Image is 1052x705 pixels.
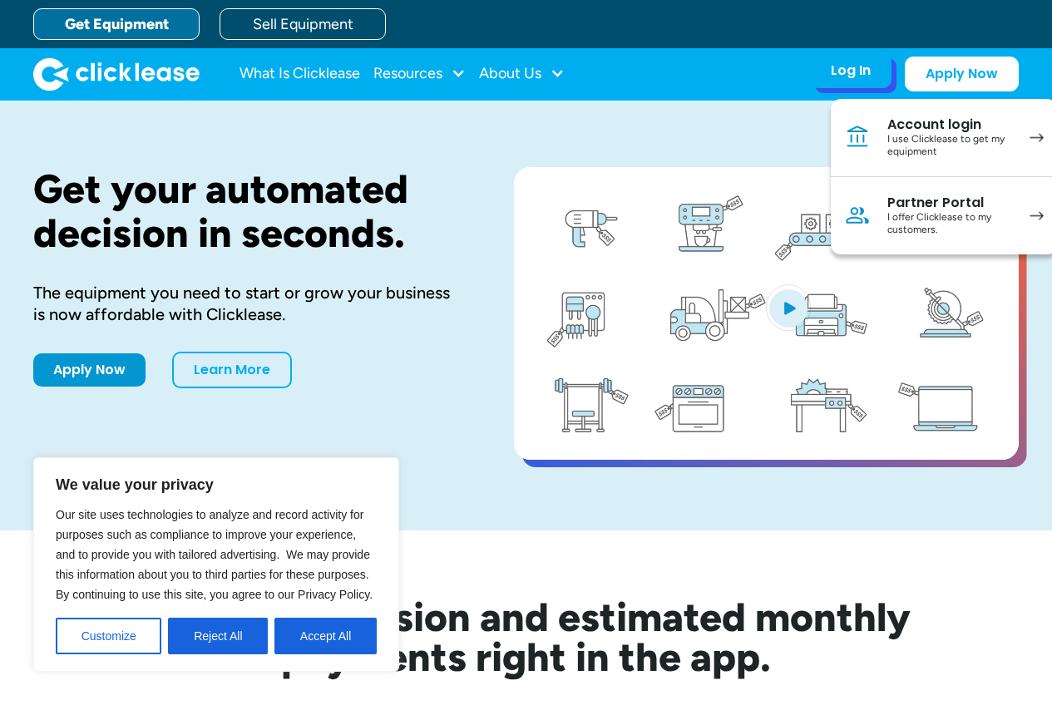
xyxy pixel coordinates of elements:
[905,57,1019,91] a: Apply Now
[766,284,811,331] img: Blue play button logo on a light blue circular background
[887,195,1013,211] div: Partner Portal
[61,597,992,677] h2: See your decision and estimated monthly payments right in the app.
[33,167,461,255] h1: Get your automated decision in seconds.
[220,8,386,40] a: Sell Equipment
[831,62,871,79] div: Log In
[479,57,565,91] div: About Us
[373,57,466,91] div: Resources
[514,167,1019,460] a: open lightbox
[56,508,373,601] span: Our site uses technologies to analyze and record activity for purposes such as compliance to impr...
[33,57,200,91] img: Clicklease logo
[887,116,1013,133] div: Account login
[844,202,871,229] img: Person icon
[887,211,1013,237] div: I offer Clicklease to my customers.
[274,618,377,654] button: Accept All
[56,618,161,654] button: Customize
[887,133,1013,159] div: I use Clicklease to get my equipment
[172,352,292,388] a: Learn More
[33,8,200,40] a: Get Equipment
[33,457,399,672] div: We value your privacy
[33,282,461,325] div: The equipment you need to start or grow your business is now affordable with Clicklease.
[1030,133,1044,142] img: arrow
[844,124,871,150] img: Bank icon
[33,353,146,387] a: Apply Now
[1030,211,1044,220] img: arrow
[33,57,200,91] a: home
[168,618,268,654] button: Reject All
[56,475,377,495] p: We value your privacy
[240,57,360,91] a: What Is Clicklease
